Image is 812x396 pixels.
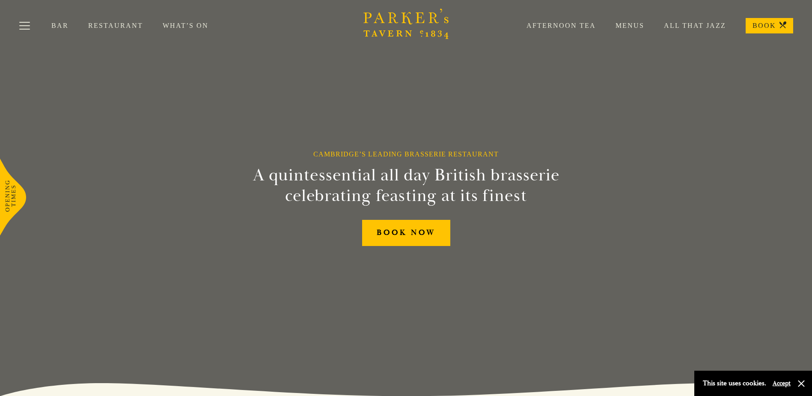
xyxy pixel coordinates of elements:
h1: Cambridge’s Leading Brasserie Restaurant [313,150,499,158]
h2: A quintessential all day British brasserie celebrating feasting at its finest [211,165,601,206]
button: Close and accept [797,379,806,388]
p: This site uses cookies. [703,377,766,390]
button: Accept [773,379,791,387]
a: BOOK NOW [362,220,450,246]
